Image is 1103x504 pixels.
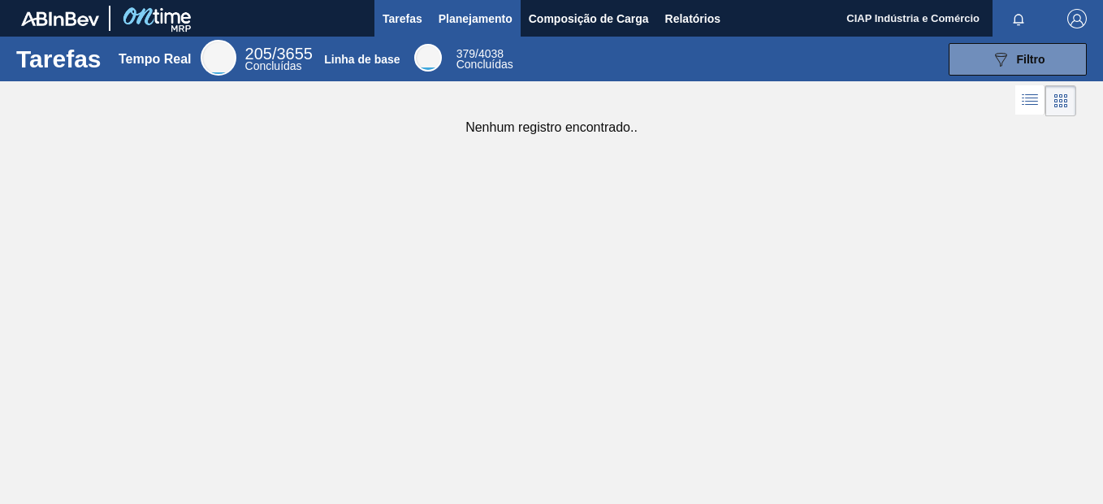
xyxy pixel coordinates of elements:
font: 4038 [478,47,504,60]
span: Concluídas [245,59,302,72]
div: Real Time [201,40,236,76]
h1: Tarefas [16,50,102,68]
button: Filtro [949,43,1087,76]
span: Filtro [1017,53,1045,66]
span: 379 [456,47,475,60]
div: Base Line [414,44,442,72]
div: Linha de base [324,53,400,66]
div: Tempo Real [119,52,192,67]
div: Visão em Lista [1015,85,1045,116]
span: 205 [245,45,272,63]
div: Real Time [245,47,313,72]
button: Notificações [993,7,1045,30]
span: Composição de Carga [529,9,649,28]
span: Planejamento [439,9,513,28]
span: / [456,47,504,60]
span: Relatórios [665,9,720,28]
img: TNhmsLtSVTkK8tSr43FrP2fwEKptu5GPRR3wAAAABJRU5ErkJggg== [21,11,99,26]
font: 3655 [276,45,313,63]
div: Base Line [456,49,513,70]
span: / [245,45,313,63]
div: Visão em Cards [1045,85,1076,116]
span: Tarefas [383,9,422,28]
span: Concluídas [456,58,513,71]
img: Logout [1067,9,1087,28]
